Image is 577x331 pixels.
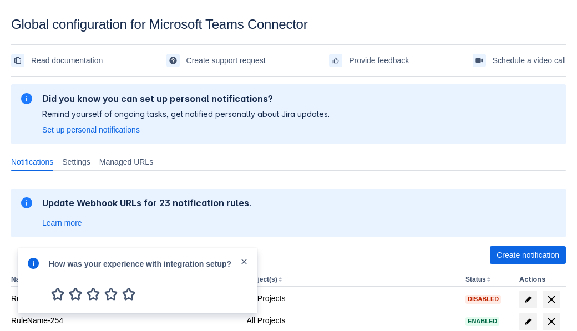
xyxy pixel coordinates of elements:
[62,156,90,167] span: Settings
[349,52,409,69] span: Provide feedback
[465,276,486,283] button: Status
[11,156,53,167] span: Notifications
[465,318,499,324] span: Enabled
[42,124,140,135] a: Set up personal notifications
[240,257,249,266] span: close
[20,92,33,105] span: information
[49,285,67,303] span: 1
[166,52,266,69] a: Create support request
[246,293,457,304] div: All Projects
[120,285,138,303] span: 5
[13,56,22,65] span: documentation
[186,52,266,69] span: Create support request
[42,93,330,104] h2: Did you know you can set up personal notifications?
[11,52,103,69] a: Read documentation
[99,156,153,167] span: Managed URLs
[11,17,566,32] div: Global configuration for Microsoft Teams Connector
[473,52,566,69] a: Schedule a video call
[67,285,84,303] span: 2
[490,246,566,264] button: Create notification
[329,52,409,69] a: Provide feedback
[493,52,566,69] span: Schedule a video call
[84,285,102,303] span: 3
[49,257,240,269] div: How was your experience with integration setup?
[42,217,82,228] a: Learn more
[524,295,533,304] span: edit
[545,293,558,306] span: delete
[465,296,501,302] span: Disabled
[42,197,252,208] h2: Update Webhook URLs for 23 notification rules.
[545,315,558,328] span: delete
[524,317,533,326] span: edit
[475,56,484,65] span: videoCall
[515,273,566,287] th: Actions
[102,285,120,303] span: 4
[497,246,559,264] span: Create notification
[31,52,103,69] span: Read documentation
[246,276,277,283] button: Project(s)
[246,315,457,326] div: All Projects
[42,109,330,120] p: Remind yourself of ongoing tasks, get notified personally about Jira updates.
[331,56,340,65] span: feedback
[27,257,40,270] span: info
[169,56,178,65] span: support
[20,196,33,210] span: information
